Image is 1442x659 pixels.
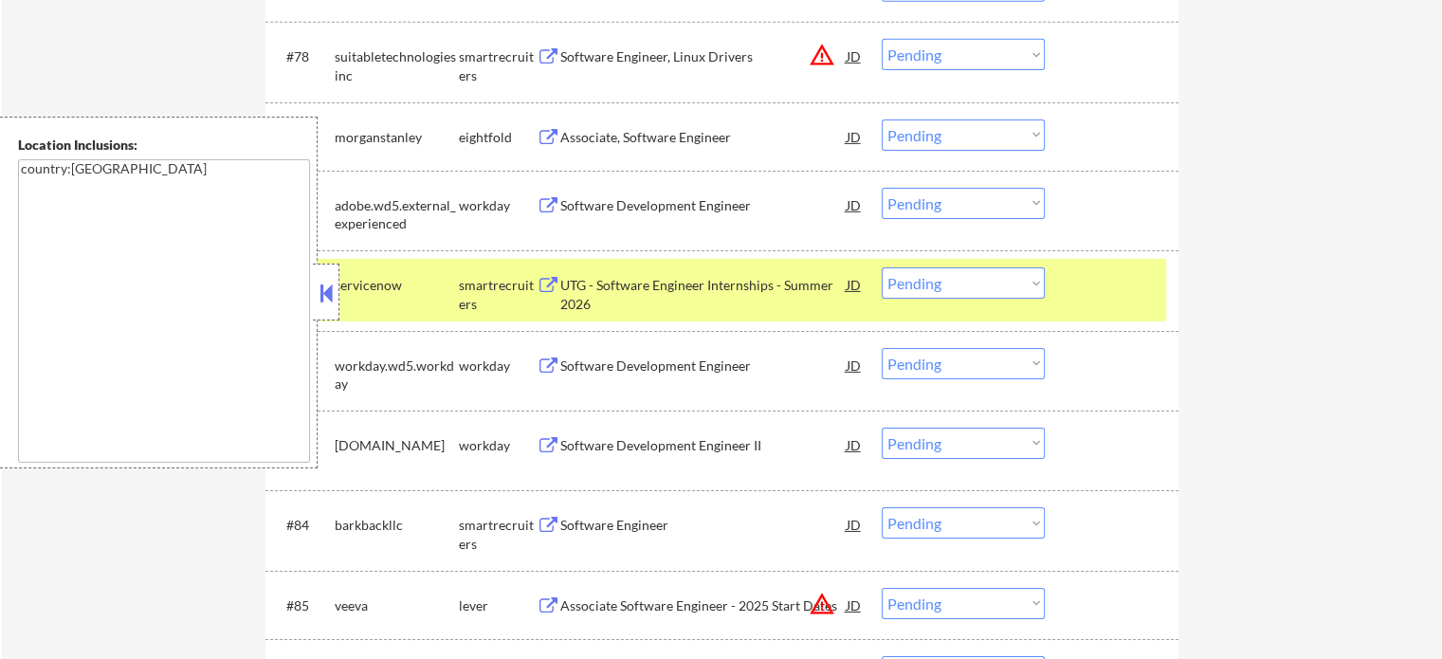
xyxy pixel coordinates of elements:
[286,516,319,535] div: #84
[459,357,537,375] div: workday
[335,357,459,394] div: workday.wd5.workday
[809,42,835,68] button: warning_amber
[845,507,864,541] div: JD
[560,357,847,375] div: Software Development Engineer
[845,39,864,73] div: JD
[335,128,459,147] div: morganstanley
[560,596,847,615] div: Associate Software Engineer - 2025 Start Dates
[809,591,835,617] button: warning_amber
[459,47,537,84] div: smartrecruiters
[845,428,864,462] div: JD
[335,47,459,84] div: suitabletechnologiesinc
[560,516,847,535] div: Software Engineer
[459,436,537,455] div: workday
[845,188,864,222] div: JD
[560,47,847,66] div: Software Engineer, Linux Drivers
[335,196,459,233] div: adobe.wd5.external_experienced
[560,196,847,215] div: Software Development Engineer
[335,516,459,535] div: barkbackllc
[560,128,847,147] div: Associate, Software Engineer
[335,596,459,615] div: veeva
[560,436,847,455] div: Software Development Engineer II
[845,588,864,622] div: JD
[459,516,537,553] div: smartrecruiters
[845,348,864,382] div: JD
[286,596,319,615] div: #85
[286,47,319,66] div: #78
[459,276,537,313] div: smartrecruiters
[845,119,864,154] div: JD
[459,128,537,147] div: eightfold
[459,196,537,215] div: workday
[845,267,864,302] div: JD
[459,596,537,615] div: lever
[335,276,459,295] div: servicenow
[335,436,459,455] div: [DOMAIN_NAME]
[18,136,310,155] div: Location Inclusions:
[560,276,847,313] div: UTG - Software Engineer Internships - Summer 2026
